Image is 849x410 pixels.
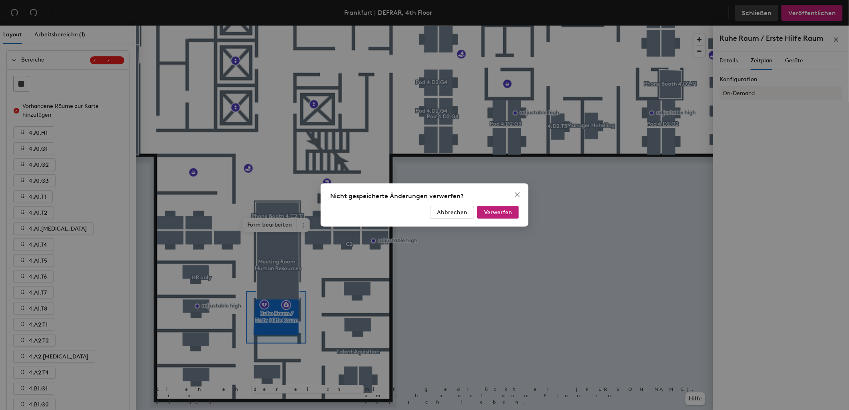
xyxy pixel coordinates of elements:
[511,191,524,198] span: Close
[484,209,512,216] span: Verwerfen
[511,188,524,201] button: Close
[330,191,519,201] div: Nicht gespeicherte Änderungen verwerfen?
[514,191,520,198] span: close
[430,206,474,219] button: Abbrechen
[477,206,519,219] button: Verwerfen
[437,209,467,216] span: Abbrechen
